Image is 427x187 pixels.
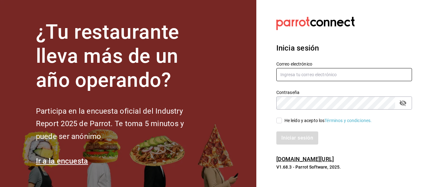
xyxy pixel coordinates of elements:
button: passwordField [398,98,408,108]
h1: ¿Tu restaurante lleva más de un año operando? [36,20,205,92]
div: He leído y acepto los [284,117,372,124]
label: Contraseña [276,90,412,95]
h3: Inicia sesión [276,42,412,54]
h2: Participa en la encuesta oficial del Industry Report 2025 de Parrot. Te toma 5 minutos y puede se... [36,105,205,143]
p: V1.68.3 - Parrot Software, 2025. [276,164,412,170]
input: Ingresa tu correo electrónico [276,68,412,81]
label: Correo electrónico [276,62,412,66]
a: Ir a la encuesta [36,157,88,165]
a: Términos y condiciones. [324,118,372,123]
a: [DOMAIN_NAME][URL] [276,156,334,162]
